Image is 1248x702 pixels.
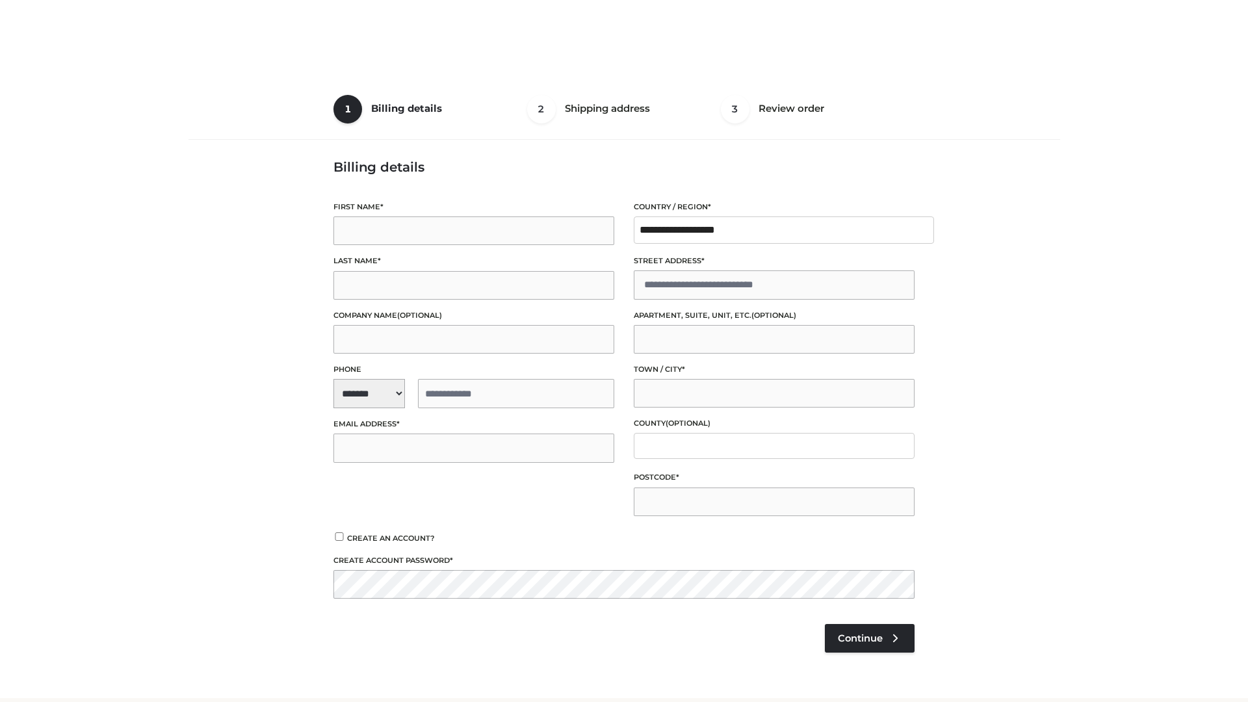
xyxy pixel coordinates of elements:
span: 1 [333,95,362,123]
label: Email address [333,418,614,430]
label: Street address [634,255,915,267]
label: Country / Region [634,201,915,213]
label: Apartment, suite, unit, etc. [634,309,915,322]
span: (optional) [751,311,796,320]
label: Company name [333,309,614,322]
input: Create an account? [333,532,345,541]
label: Create account password [333,554,915,567]
label: Phone [333,363,614,376]
label: First name [333,201,614,213]
span: 2 [527,95,556,123]
span: Create an account? [347,534,435,543]
span: (optional) [666,419,710,428]
label: Town / City [634,363,915,376]
span: Billing details [371,102,442,114]
a: Continue [825,624,915,653]
label: Postcode [634,471,915,484]
span: Shipping address [565,102,650,114]
span: Review order [759,102,824,114]
label: County [634,417,915,430]
h3: Billing details [333,159,915,175]
span: 3 [721,95,749,123]
label: Last name [333,255,614,267]
span: Continue [838,632,883,644]
span: (optional) [397,311,442,320]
